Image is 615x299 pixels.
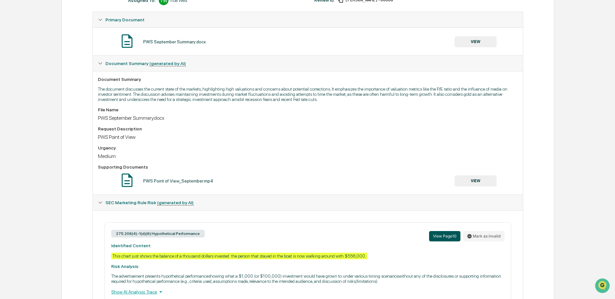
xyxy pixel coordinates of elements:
button: VIEW [455,175,497,186]
iframe: Open customer support [594,278,612,295]
div: 🗄️ [47,82,52,87]
div: Document Summary [98,77,517,82]
div: PWS September Summary.docx [98,115,517,121]
strong: Identified Content: [111,243,151,248]
div: File Name [98,107,517,112]
a: 🔎Data Lookup [4,91,43,103]
div: PWS September Summary.docx [143,39,206,44]
strong: Risk Analysis: [111,264,139,269]
a: Powered byPylon [46,109,78,115]
div: Primary Document [93,28,523,55]
div: PWS Point of View_September.mp4 [143,178,213,183]
div: 275.206(4)-1(d)(6) Hypothetical Performance [111,230,205,238]
div: Primary Document [93,12,523,28]
div: Start new chat [22,50,106,56]
div: PWS Point of View [98,134,517,140]
div: Urgency [98,145,517,150]
div: Supporting Documents [98,164,517,170]
span: SEC Marketing Rule Risk [105,200,194,205]
button: Start new chat [110,51,118,59]
button: VIEW [455,36,497,47]
div: 🖐️ [6,82,12,87]
span: Preclearance [13,82,42,88]
a: 🗄️Attestations [44,79,83,91]
div: Request Description [98,126,517,131]
img: Document Icon [119,33,135,49]
div: This chart just shows the balance of a thousand dollars invested the person that stayed in the bo... [111,253,367,259]
span: Document Summary [105,61,186,66]
span: Primary Document [105,17,145,22]
img: Document Icon [119,172,135,188]
div: 🔎 [6,94,12,100]
p: The advertisement presents hypothetical performanceshowing what a $1,000 (or $100,000) investment... [111,273,504,284]
p: How can we help? [6,14,118,24]
button: Mark as invalid [463,231,504,241]
u: (generated by AI) [149,61,186,66]
button: View Page10 [429,231,460,241]
div: SEC Marketing Rule Risk (generated by AI) [93,195,523,210]
div: Document Summary (generated by AI) [93,71,523,194]
span: Attestations [53,82,80,88]
div: We're available if you need us! [22,56,82,61]
div: Show AI Analysis Trace [111,288,504,295]
div: Medium [98,153,517,159]
u: (generated by AI) [157,200,194,205]
p: The document discusses the current state of the markets, highlighting high valuations and concern... [98,86,517,102]
img: 1746055101610-c473b297-6a78-478c-a979-82029cc54cd1 [6,50,18,61]
div: Document Summary (generated by AI) [93,56,523,71]
a: 🖐️Preclearance [4,79,44,91]
span: Pylon [64,110,78,115]
span: Data Lookup [13,94,41,100]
